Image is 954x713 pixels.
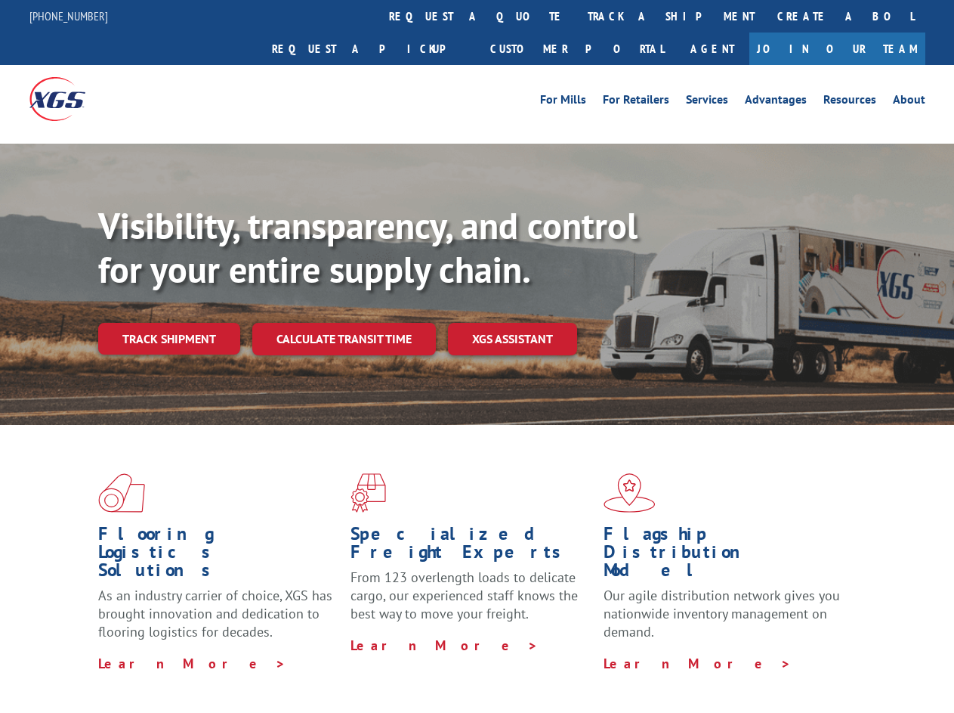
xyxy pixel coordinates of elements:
[98,587,332,640] span: As an industry carrier of choice, XGS has brought innovation and dedication to flooring logistics...
[745,94,807,110] a: Advantages
[98,473,145,513] img: xgs-icon-total-supply-chain-intelligence-red
[675,33,749,65] a: Agent
[350,637,539,654] a: Learn More >
[823,94,876,110] a: Resources
[686,94,728,110] a: Services
[603,94,669,110] a: For Retailers
[350,473,386,513] img: xgs-icon-focused-on-flooring-red
[98,655,286,672] a: Learn More >
[604,587,840,640] span: Our agile distribution network gives you nationwide inventory management on demand.
[29,8,108,23] a: [PHONE_NUMBER]
[604,525,844,587] h1: Flagship Distribution Model
[893,94,925,110] a: About
[350,569,591,636] p: From 123 overlength loads to delicate cargo, our experienced staff knows the best way to move you...
[98,525,339,587] h1: Flooring Logistics Solutions
[749,33,925,65] a: Join Our Team
[604,473,656,513] img: xgs-icon-flagship-distribution-model-red
[540,94,586,110] a: For Mills
[98,202,638,293] b: Visibility, transparency, and control for your entire supply chain.
[350,525,591,569] h1: Specialized Freight Experts
[479,33,675,65] a: Customer Portal
[98,323,240,355] a: Track shipment
[261,33,479,65] a: Request a pickup
[252,323,436,355] a: Calculate transit time
[448,323,577,355] a: XGS ASSISTANT
[604,655,792,672] a: Learn More >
